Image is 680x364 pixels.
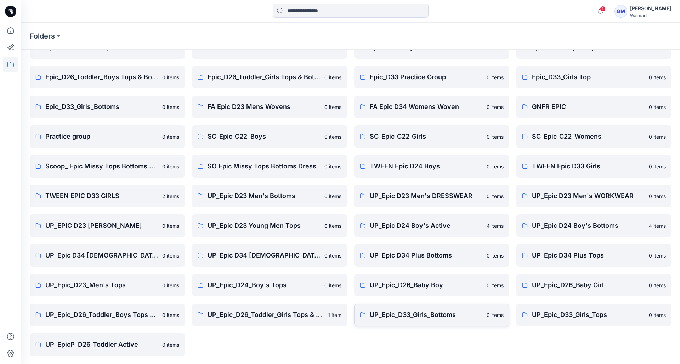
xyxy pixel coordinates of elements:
[45,280,158,290] p: UP_Epic_D23_Men's Tops
[30,155,185,178] a: Scoop_ Epic Missy Tops Bottoms Dress0 items
[45,72,158,82] p: Epic_D26_Toddler_Boys Tops & Bottoms
[354,66,509,88] a: Epic_D33 Practice Group0 items
[370,72,482,82] p: Epic_D33 Practice Group
[324,192,341,200] p: 0 items
[354,214,509,237] a: UP_Epic D24 Boy's Active4 items
[162,282,179,289] p: 0 items
[45,161,158,171] p: Scoop_ Epic Missy Tops Bottoms Dress
[532,280,645,290] p: UP_Epic_D26_Baby Girl
[324,282,341,289] p: 0 items
[45,132,158,141] p: Practice group
[324,74,341,81] p: 0 items
[192,244,347,267] a: UP_Epic D34 [DEMOGRAPHIC_DATA] Top0 items
[30,274,185,296] a: UP_Epic_D23_Men's Tops0 items
[354,274,509,296] a: UP_Epic_D26_Baby Boy0 items
[487,311,504,319] p: 0 items
[532,221,645,231] p: UP_Epic D24 Boy's Bottoms
[30,214,185,237] a: UP_EPIC D23 [PERSON_NAME]0 items
[30,185,185,207] a: TWEEN EPIC D33 GIRLS2 items
[370,221,482,231] p: UP_Epic D24 Boy's Active
[649,282,666,289] p: 0 items
[354,155,509,178] a: TWEEN Epic D24 Boys0 items
[614,5,627,18] div: GM
[649,252,666,259] p: 0 items
[600,6,606,12] span: 1
[370,280,482,290] p: UP_Epic_D26_Baby Boy
[45,310,158,320] p: UP_Epic_D26_Toddler_Boys Tops & Bottoms
[532,132,645,141] p: SC_Epic_C22_Womens
[532,161,645,171] p: TWEEN Epic D33 Girls
[192,304,347,326] a: UP_Epic_D26_Toddler_Girls Tops & Bottoms1 item
[649,133,666,140] p: 0 items
[45,102,158,112] p: Epic_D33_Girls_Bottoms
[532,250,645,260] p: UP_Epic D34 Plus Tops
[30,304,185,326] a: UP_Epic_D26_Toddler_Boys Tops & Bottoms0 items
[192,155,347,178] a: SO Epic Missy Tops Bottoms Dress0 items
[516,125,671,148] a: SC_Epic_C22_Womens0 items
[30,31,55,41] a: Folders
[192,274,347,296] a: UP_Epic_D24_Boy's Tops0 items
[208,161,320,171] p: SO Epic Missy Tops Bottoms Dress
[208,221,320,231] p: UP_Epic D23 Young Men Tops
[354,244,509,267] a: UP_Epic D34 Plus Bottoms0 items
[649,74,666,81] p: 0 items
[162,192,179,200] p: 2 items
[532,310,645,320] p: UP_Epic_D33_Girls_Tops
[649,222,666,230] p: 4 items
[516,214,671,237] a: UP_Epic D24 Boy's Bottoms4 items
[516,185,671,207] a: UP_Epic D23 Men's WORKWEAR0 items
[370,161,482,171] p: TWEEN Epic D24 Boys
[516,66,671,88] a: Epic_D33_Girls Top0 items
[328,311,341,319] p: 1 item
[30,125,185,148] a: Practice group0 items
[192,185,347,207] a: UP_Epic D23 Men's Bottoms0 items
[208,250,320,260] p: UP_Epic D34 [DEMOGRAPHIC_DATA] Top
[516,244,671,267] a: UP_Epic D34 Plus Tops0 items
[162,311,179,319] p: 0 items
[649,311,666,319] p: 0 items
[354,96,509,118] a: FA Epic D34 Womens Woven0 items
[162,74,179,81] p: 0 items
[516,96,671,118] a: GNFR EPIC0 items
[649,192,666,200] p: 0 items
[324,252,341,259] p: 0 items
[487,74,504,81] p: 0 items
[649,163,666,170] p: 0 items
[162,252,179,259] p: 0 items
[487,192,504,200] p: 0 items
[162,341,179,348] p: 0 items
[208,102,320,112] p: FA Epic D23 Mens Wovens
[487,222,504,230] p: 4 items
[208,191,320,201] p: UP_Epic D23 Men's Bottoms
[30,96,185,118] a: Epic_D33_Girls_Bottoms0 items
[192,125,347,148] a: SC_Epic_C22_Boys0 items
[532,191,645,201] p: UP_Epic D23 Men's WORKWEAR
[370,191,482,201] p: UP_Epic D23 Men's DRESSWEAR
[532,72,645,82] p: Epic_D33_Girls Top
[487,163,504,170] p: 0 items
[354,125,509,148] a: SC_Epic_C22_Girls0 items
[324,103,341,111] p: 0 items
[192,66,347,88] a: Epic_D26_Toddler_Girls Tops & Bottoms0 items
[45,221,158,231] p: UP_EPIC D23 [PERSON_NAME]
[30,333,185,356] a: UP_EpicP_D26_Toddler Active0 items
[162,163,179,170] p: 0 items
[370,102,482,112] p: FA Epic D34 Womens Woven
[487,103,504,111] p: 0 items
[370,250,482,260] p: UP_Epic D34 Plus Bottoms
[192,214,347,237] a: UP_Epic D23 Young Men Tops0 items
[532,102,645,112] p: GNFR EPIC
[324,133,341,140] p: 0 items
[354,304,509,326] a: UP_Epic_D33_Girls_Bottoms0 items
[162,222,179,230] p: 0 items
[324,222,341,230] p: 0 items
[192,96,347,118] a: FA Epic D23 Mens Wovens0 items
[208,132,320,141] p: SC_Epic_C22_Boys
[30,66,185,88] a: Epic_D26_Toddler_Boys Tops & Bottoms0 items
[45,191,158,201] p: TWEEN EPIC D33 GIRLS
[516,304,671,326] a: UP_Epic_D33_Girls_Tops0 items
[487,282,504,289] p: 0 items
[630,4,671,13] div: [PERSON_NAME]
[516,155,671,178] a: TWEEN Epic D33 Girls0 items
